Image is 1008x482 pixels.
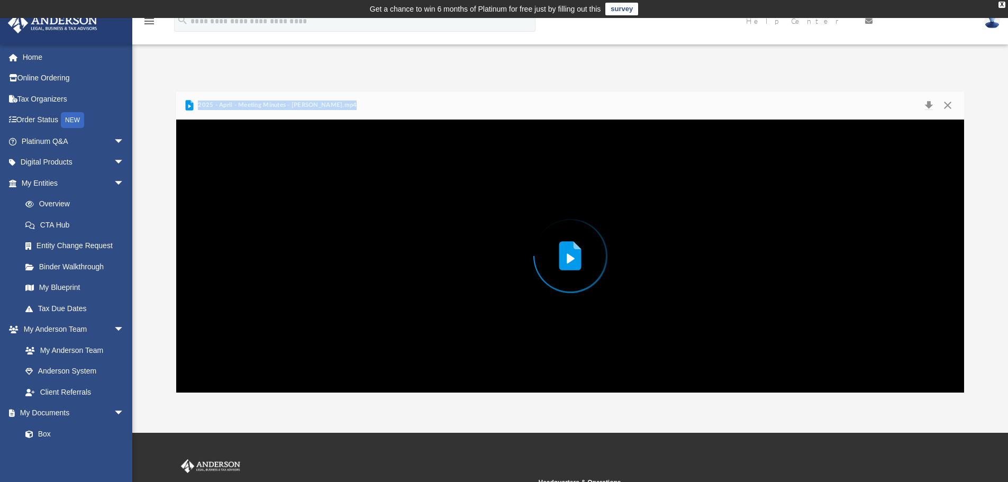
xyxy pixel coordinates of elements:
[919,98,938,113] button: Download
[114,319,135,341] span: arrow_drop_down
[15,214,140,235] a: CTA Hub
[15,361,135,382] a: Anderson System
[114,172,135,194] span: arrow_drop_down
[15,256,140,277] a: Binder Walkthrough
[114,152,135,174] span: arrow_drop_down
[7,88,140,110] a: Tax Organizers
[7,172,140,194] a: My Entitiesarrow_drop_down
[15,423,130,444] a: Box
[370,3,601,15] div: Get a chance to win 6 months of Platinum for free just by filling out this
[7,403,135,424] a: My Documentsarrow_drop_down
[179,459,242,473] img: Anderson Advisors Platinum Portal
[177,14,188,26] i: search
[143,19,156,28] a: menu
[7,152,140,173] a: Digital Productsarrow_drop_down
[15,298,140,319] a: Tax Due Dates
[15,340,130,361] a: My Anderson Team
[143,15,156,28] i: menu
[15,194,140,215] a: Overview
[938,98,957,113] button: Close
[7,110,140,131] a: Order StatusNEW
[196,101,357,110] span: 2025 - April - Meeting Minutes - [PERSON_NAME].mp4
[15,381,135,403] a: Client Referrals
[15,444,135,466] a: Meeting Minutes
[114,403,135,424] span: arrow_drop_down
[114,131,135,152] span: arrow_drop_down
[7,131,140,152] a: Platinum Q&Aarrow_drop_down
[998,2,1005,8] div: close
[61,112,84,128] div: NEW
[7,319,135,340] a: My Anderson Teamarrow_drop_down
[15,235,140,257] a: Entity Change Request
[15,277,135,298] a: My Blueprint
[984,13,1000,29] img: User Pic
[7,68,140,89] a: Online Ordering
[5,13,101,33] img: Anderson Advisors Platinum Portal
[605,3,638,15] a: survey
[176,92,965,393] div: Preview
[7,47,140,68] a: Home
